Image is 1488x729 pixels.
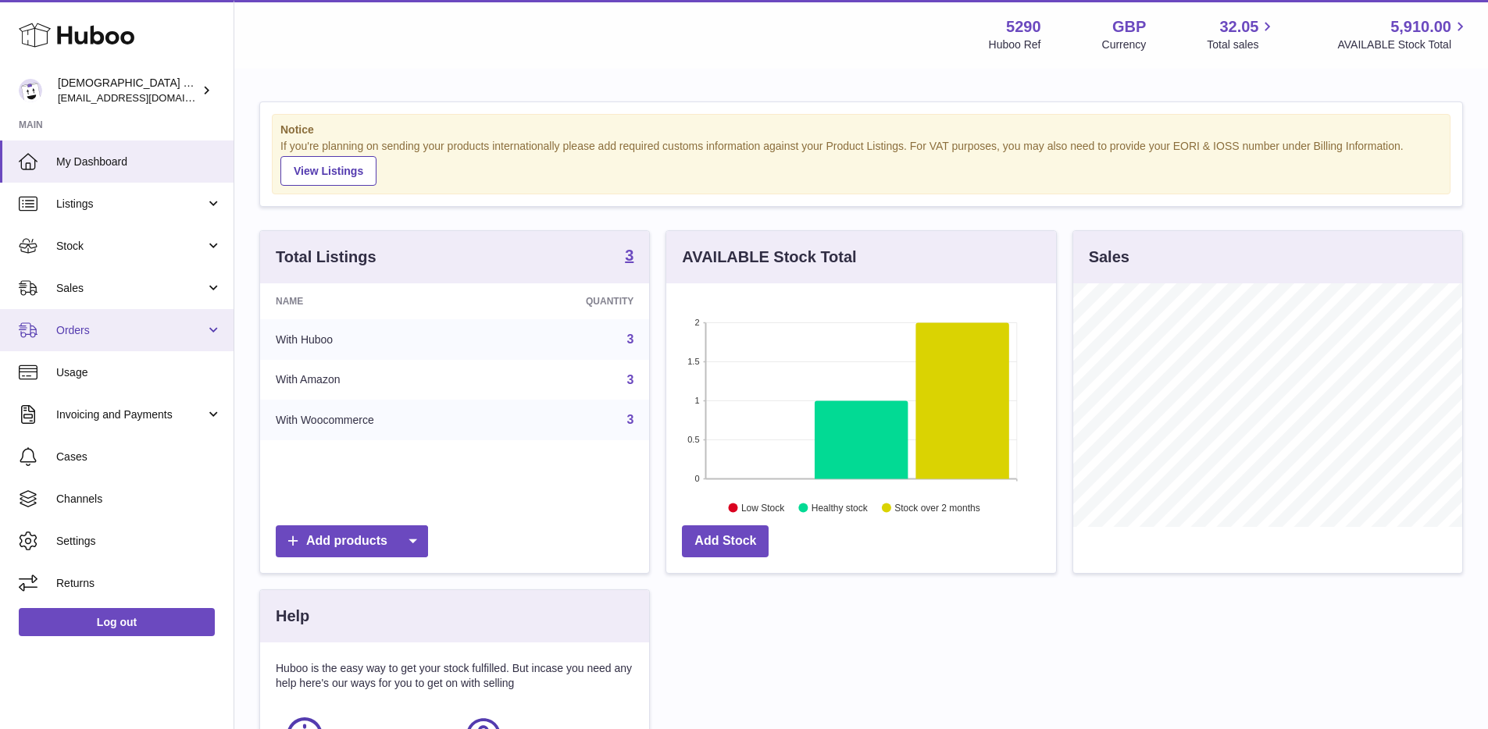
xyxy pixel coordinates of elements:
[280,156,376,186] a: View Listings
[688,357,700,366] text: 1.5
[1337,37,1469,52] span: AVAILABLE Stock Total
[626,373,633,386] a: 3
[625,247,633,263] strong: 3
[812,502,869,513] text: Healthy stock
[276,661,633,691] p: Huboo is the easy way to get your stock fulfilled. But incase you need any help here's our ways f...
[56,534,222,549] span: Settings
[695,396,700,405] text: 1
[1207,37,1276,52] span: Total sales
[260,319,501,360] td: With Huboo
[56,323,205,338] span: Orders
[56,576,222,591] span: Returns
[56,197,205,212] span: Listings
[1102,37,1147,52] div: Currency
[56,155,222,169] span: My Dashboard
[280,123,1442,137] strong: Notice
[19,608,215,636] a: Log out
[56,450,222,464] span: Cases
[56,281,205,296] span: Sales
[56,365,222,380] span: Usage
[260,283,501,319] th: Name
[56,407,205,422] span: Invoicing and Payments
[260,360,501,400] td: With Amazon
[276,606,309,627] h3: Help
[1390,16,1451,37] span: 5,910.00
[695,474,700,483] text: 0
[895,502,980,513] text: Stock over 2 months
[626,413,633,426] a: 3
[1089,247,1129,268] h3: Sales
[501,283,649,319] th: Quantity
[625,247,633,266] a: 3
[695,318,700,327] text: 2
[19,79,42,102] img: info@muslimcharity.org.uk
[58,76,198,105] div: [DEMOGRAPHIC_DATA] Charity
[1006,16,1041,37] strong: 5290
[1219,16,1258,37] span: 32.05
[741,502,785,513] text: Low Stock
[682,525,769,557] a: Add Stock
[626,332,633,346] a: 3
[1112,16,1146,37] strong: GBP
[56,239,205,254] span: Stock
[56,492,222,507] span: Channels
[1207,16,1276,52] a: 32.05 Total sales
[58,91,230,104] span: [EMAIL_ADDRESS][DOMAIN_NAME]
[260,400,501,440] td: With Woocommerce
[989,37,1041,52] div: Huboo Ref
[688,435,700,444] text: 0.5
[276,525,428,557] a: Add products
[682,247,856,268] h3: AVAILABLE Stock Total
[1337,16,1469,52] a: 5,910.00 AVAILABLE Stock Total
[276,247,376,268] h3: Total Listings
[280,139,1442,186] div: If you're planning on sending your products internationally please add required customs informati...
